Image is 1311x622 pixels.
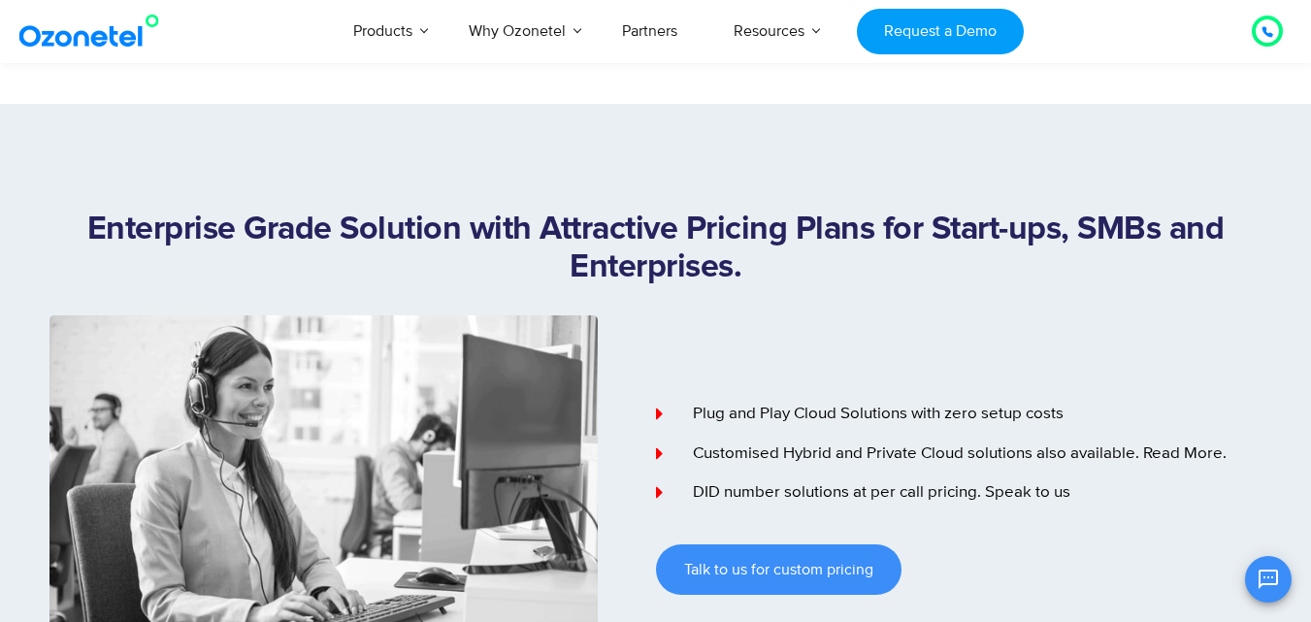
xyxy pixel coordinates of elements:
[49,211,1262,286] h1: Enterprise Grade Solution with Attractive Pricing Plans for Start-ups, SMBs and Enterprises.
[688,442,1227,467] span: Customised Hybrid and Private Cloud solutions also available. Read More.
[656,544,901,595] a: Talk to us for custom pricing
[656,402,1262,427] a: Plug and Play Cloud Solutions with zero setup costs
[688,480,1070,506] span: DID number solutions at per call pricing. Speak to us
[1245,556,1292,603] button: Open chat
[688,402,1064,427] span: Plug and Play Cloud Solutions with zero setup costs
[857,9,1023,54] a: Request a Demo
[684,562,873,577] span: Talk to us for custom pricing
[656,442,1262,467] a: Customised Hybrid and Private Cloud solutions also available. Read More.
